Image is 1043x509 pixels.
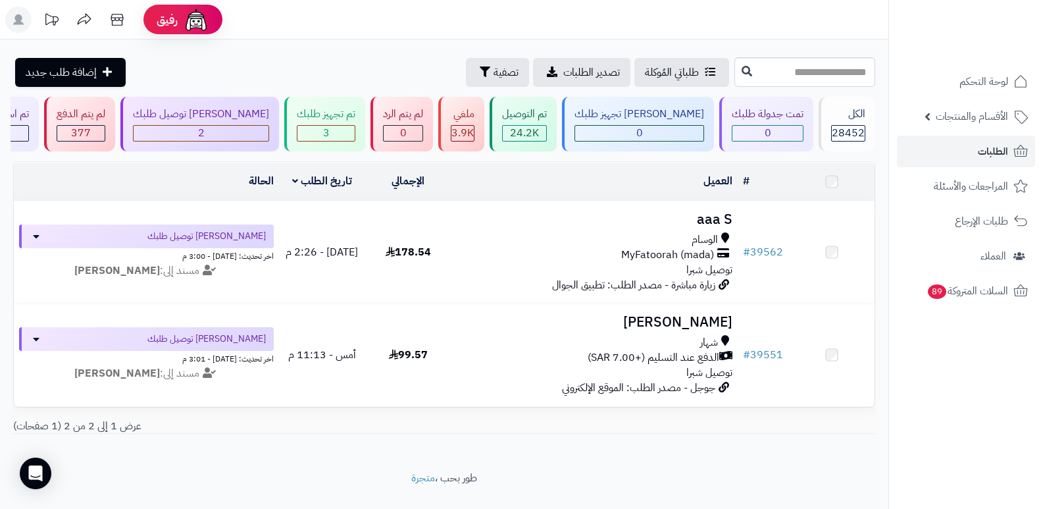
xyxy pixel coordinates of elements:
span: تصفية [494,65,519,80]
h3: [PERSON_NAME] [457,315,733,330]
a: لم يتم الرد 0 [368,97,436,151]
a: تم تجهيز طلبك 3 [282,97,368,151]
div: تم تجهيز طلبك [297,107,355,122]
div: 3 [297,126,355,141]
span: [PERSON_NAME] توصيل طلبك [147,230,266,243]
strong: [PERSON_NAME] [74,365,160,381]
a: الإجمالي [392,173,424,189]
a: طلباتي المُوكلة [634,58,729,87]
a: طلبات الإرجاع [897,205,1035,237]
span: توصيل شبرا [686,262,732,278]
span: MyFatoorah (mada) [621,248,714,263]
span: 0 [636,125,643,141]
div: [PERSON_NAME] توصيل طلبك [133,107,269,122]
a: # [743,173,750,189]
span: [DATE] - 2:26 م [286,244,358,260]
div: 3880 [451,126,474,141]
span: إضافة طلب جديد [26,65,97,80]
span: جوجل - مصدر الطلب: الموقع الإلكتروني [562,380,715,396]
span: تصدير الطلبات [563,65,620,80]
a: الحالة [249,173,274,189]
div: 0 [732,126,803,141]
a: الكل28452 [816,97,878,151]
a: #39551 [743,347,783,363]
span: 89 [928,284,946,299]
span: 377 [71,125,91,141]
span: أمس - 11:13 م [288,347,356,363]
span: توصيل شبرا [686,365,732,381]
span: # [743,347,750,363]
h3: aaa S [457,212,733,227]
a: متجرة [411,470,435,486]
a: [PERSON_NAME] توصيل طلبك 2 [118,97,282,151]
div: Open Intercom Messenger [20,458,51,489]
div: مسند إلى: [9,366,284,381]
a: تصدير الطلبات [533,58,630,87]
span: 3 [323,125,330,141]
img: logo-2.png [954,37,1030,65]
a: المراجعات والأسئلة [897,171,1035,202]
span: 178.54 [386,244,431,260]
span: طلبات الإرجاع [955,212,1008,230]
div: 24190 [503,126,546,141]
span: زيارة مباشرة - مصدر الطلب: تطبيق الجوال [552,277,715,293]
span: [PERSON_NAME] توصيل طلبك [147,333,266,346]
div: اخر تحديث: [DATE] - 3:01 م [19,351,274,365]
div: الكل [831,107,865,122]
span: الوسام [692,232,718,248]
a: #39562 [743,244,783,260]
a: تاريخ الطلب [292,173,352,189]
a: لم يتم الدفع 377 [41,97,118,151]
button: تصفية [466,58,529,87]
div: لم يتم الدفع [57,107,105,122]
a: تمت جدولة طلبك 0 [717,97,816,151]
span: المراجعات والأسئلة [934,177,1008,196]
div: [PERSON_NAME] تجهيز طلبك [574,107,704,122]
a: [PERSON_NAME] تجهيز طلبك 0 [559,97,717,151]
a: ملغي 3.9K [436,97,487,151]
span: لوحة التحكم [959,72,1008,91]
span: 3.9K [451,125,474,141]
span: الطلبات [978,142,1008,161]
span: 28452 [832,125,865,141]
span: طلباتي المُوكلة [645,65,699,80]
div: لم يتم الرد [383,107,423,122]
div: تمت جدولة طلبك [732,107,803,122]
span: 2 [198,125,205,141]
div: 0 [575,126,703,141]
strong: [PERSON_NAME] [74,263,160,279]
span: رفيق [157,12,178,28]
a: لوحة التحكم [897,66,1035,97]
div: مسند إلى: [9,263,284,279]
span: العملاء [980,247,1006,265]
a: تم التوصيل 24.2K [487,97,559,151]
span: 0 [765,125,771,141]
span: شهار [700,335,718,350]
a: تحديثات المنصة [35,7,68,36]
div: تم التوصيل [502,107,547,122]
span: الأقسام والمنتجات [936,107,1008,126]
a: العميل [703,173,732,189]
span: السلات المتروكة [927,282,1008,300]
div: 0 [384,126,422,141]
span: 0 [400,125,407,141]
img: ai-face.png [183,7,209,33]
span: 24.2K [510,125,539,141]
div: ملغي [451,107,474,122]
a: الطلبات [897,136,1035,167]
div: عرض 1 إلى 2 من 2 (1 صفحات) [3,419,444,434]
span: # [743,244,750,260]
a: العملاء [897,240,1035,272]
a: إضافة طلب جديد [15,58,126,87]
span: الدفع عند التسليم (+7.00 SAR) [588,350,719,365]
span: 99.57 [389,347,428,363]
div: اخر تحديث: [DATE] - 3:00 م [19,248,274,262]
a: السلات المتروكة89 [897,275,1035,307]
div: 377 [57,126,105,141]
div: 2 [134,126,268,141]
